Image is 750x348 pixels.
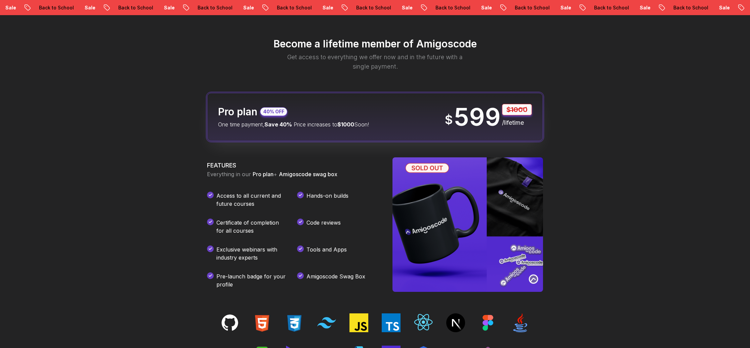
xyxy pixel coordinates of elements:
[666,4,712,11] p: Back to School
[190,4,236,11] p: Back to School
[269,4,315,11] p: Back to School
[511,313,530,332] img: techs tacks
[306,192,348,208] p: Hands-on builds
[216,272,286,288] p: Pre-launch badge for your profile
[445,113,453,126] span: $
[306,219,341,235] p: Code reviews
[278,52,472,71] p: Get access to everything we offer now and in the future with a single payment.
[77,4,99,11] p: Sale
[207,170,376,178] p: Everything in our +
[632,4,654,11] p: Sale
[306,272,365,288] p: Amigoscode Swag Box
[382,313,401,332] img: techs tacks
[216,219,286,235] p: Certificate of completion for all courses
[306,245,347,262] p: Tools and Apps
[317,313,336,332] img: techs tacks
[111,4,157,11] p: Back to School
[337,121,354,128] span: $1000
[157,4,178,11] p: Sale
[264,121,292,128] span: Save 40%
[502,104,532,115] p: $1000
[392,157,543,292] img: Amigoscode SwagBox
[218,120,369,128] p: One time payment, Price increases to Soon!
[263,108,284,115] p: 40% OFF
[207,161,376,170] h3: FEATURES
[216,192,286,208] p: Access to all current and future courses
[218,106,257,118] h2: Pro plan
[446,313,465,332] img: techs tacks
[173,38,577,50] h2: Become a lifetime member of Amigoscode
[216,245,286,262] p: Exclusive webinars with industry experts
[712,4,733,11] p: Sale
[428,4,474,11] p: Back to School
[315,4,337,11] p: Sale
[285,313,304,332] img: techs tacks
[349,313,368,332] img: techs tacks
[553,4,575,11] p: Sale
[502,118,532,127] p: /lifetime
[32,4,77,11] p: Back to School
[507,4,553,11] p: Back to School
[236,4,257,11] p: Sale
[279,171,337,178] span: Amigoscode swag box
[253,171,274,178] span: Pro plan
[414,313,433,332] img: techs tacks
[394,4,416,11] p: Sale
[220,313,239,332] img: techs tacks
[474,4,495,11] p: Sale
[478,313,497,332] img: techs tacks
[454,105,501,129] p: 599
[349,4,394,11] p: Back to School
[253,313,272,332] img: techs tacks
[587,4,632,11] p: Back to School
